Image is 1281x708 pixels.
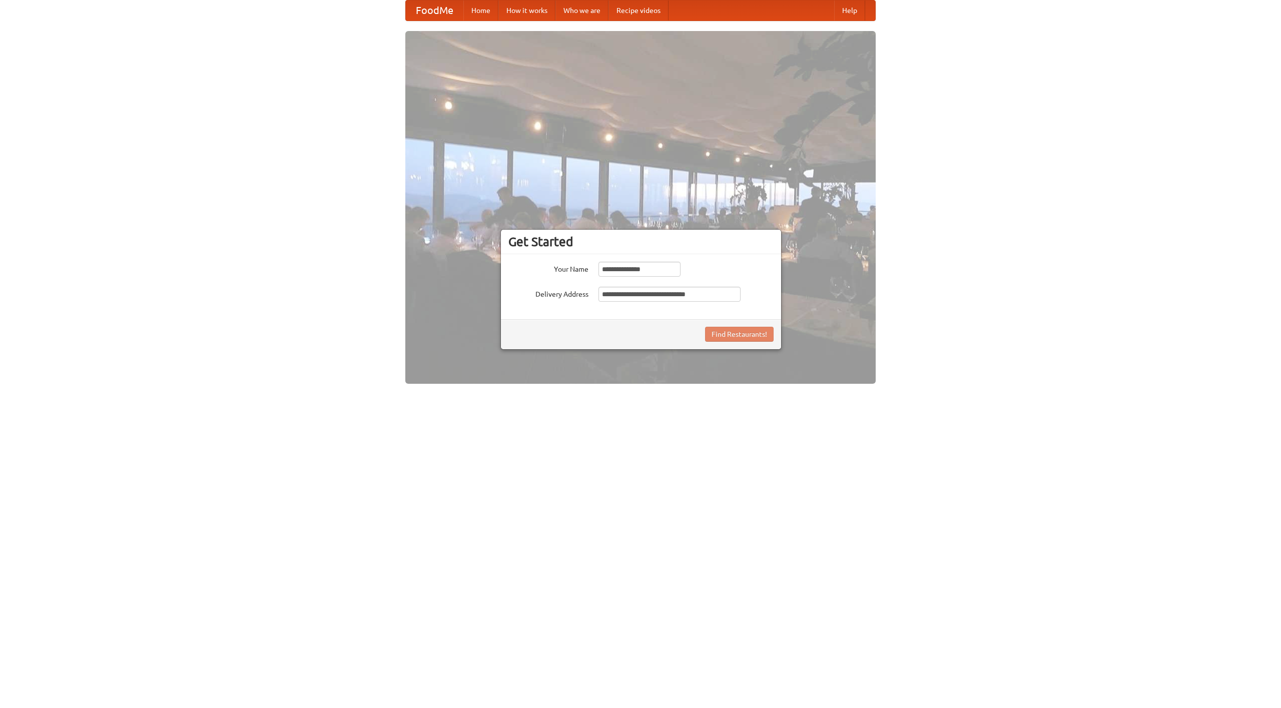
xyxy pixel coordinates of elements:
a: Help [834,1,865,21]
h3: Get Started [508,234,774,249]
label: Your Name [508,262,588,274]
a: Who we are [555,1,608,21]
label: Delivery Address [508,287,588,299]
a: Recipe videos [608,1,669,21]
button: Find Restaurants! [705,327,774,342]
a: Home [463,1,498,21]
a: FoodMe [406,1,463,21]
a: How it works [498,1,555,21]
